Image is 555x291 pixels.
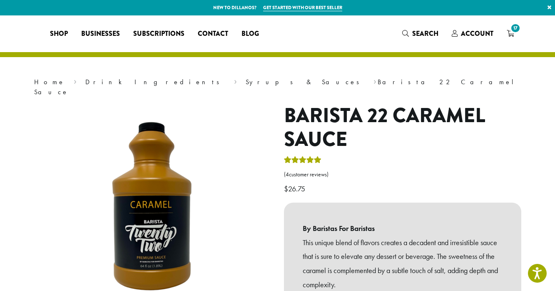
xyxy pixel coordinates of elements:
b: By Baristas For Baristas [303,221,503,236]
span: Blog [241,29,259,39]
span: $ [284,184,288,193]
span: Businesses [81,29,120,39]
a: Search [396,27,445,40]
a: Home [34,78,65,86]
span: › [74,74,77,87]
a: Shop [43,27,75,40]
h1: Barista 22 Caramel Sauce [284,104,521,152]
span: › [234,74,237,87]
span: Shop [50,29,68,39]
span: Subscriptions [133,29,184,39]
a: Get started with our best seller [263,4,342,11]
span: 17 [510,23,521,34]
a: Syrups & Sauces [246,78,365,86]
div: Rated 5.00 out of 5 [284,155,321,168]
span: Contact [198,29,228,39]
span: Account [461,29,493,38]
a: (4customer reviews) [284,171,521,179]
span: › [373,74,376,87]
bdi: 26.75 [284,184,307,193]
span: 4 [286,171,289,178]
a: Drink Ingredients [85,78,225,86]
nav: Breadcrumb [34,77,521,97]
span: Search [412,29,438,38]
